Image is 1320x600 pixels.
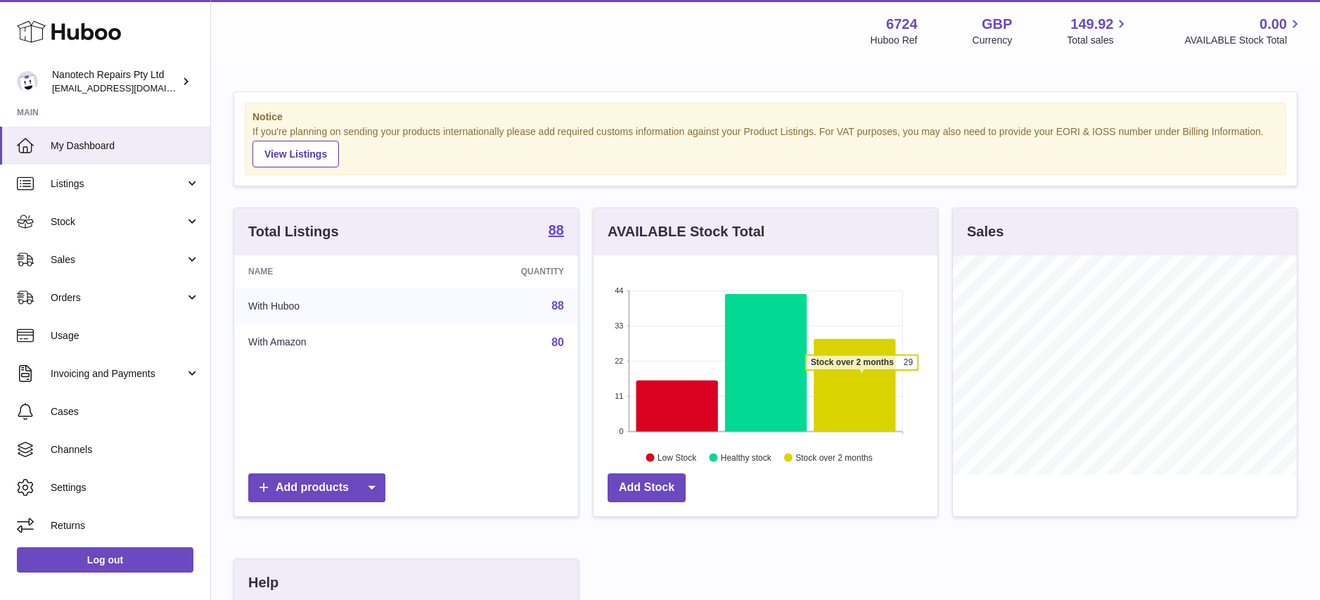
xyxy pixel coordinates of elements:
span: Settings [51,481,200,494]
tspan: Stock over 2 months [811,357,894,367]
div: Currency [973,34,1013,47]
span: Channels [51,443,200,457]
th: Quantity [423,255,578,288]
span: Listings [51,177,185,191]
a: 80 [551,336,564,348]
span: 0.00 [1260,15,1287,34]
a: Log out [17,547,193,573]
a: Add Stock [608,473,686,502]
text: 0 [619,427,623,435]
span: Orders [51,291,185,305]
div: Huboo Ref [871,34,918,47]
text: 22 [615,357,623,365]
h3: Sales [967,222,1004,241]
td: With Huboo [234,288,423,324]
span: Cases [51,405,200,419]
th: Name [234,255,423,288]
span: Total sales [1067,34,1129,47]
span: Stock [51,215,185,229]
h3: Total Listings [248,222,339,241]
tspan: 29 [904,357,914,367]
h3: Help [248,573,278,592]
strong: 6724 [886,15,918,34]
a: View Listings [252,141,339,167]
span: [EMAIL_ADDRESS][DOMAIN_NAME] [52,82,207,94]
strong: Notice [252,110,1279,124]
span: Invoicing and Payments [51,367,185,381]
text: Stock over 2 months [795,452,872,462]
span: 149.92 [1070,15,1113,34]
span: My Dashboard [51,139,200,153]
text: 11 [615,392,623,400]
img: info@nanotechrepairs.com [17,71,38,92]
strong: 88 [549,223,564,237]
text: Healthy stock [721,452,772,462]
span: Usage [51,329,200,343]
text: Low Stock [658,452,697,462]
a: 149.92 Total sales [1067,15,1129,47]
span: Returns [51,519,200,532]
a: 88 [549,223,564,240]
td: With Amazon [234,324,423,361]
span: AVAILABLE Stock Total [1184,34,1303,47]
strong: GBP [982,15,1012,34]
div: Nanotech Repairs Pty Ltd [52,68,179,95]
a: 0.00 AVAILABLE Stock Total [1184,15,1303,47]
text: 33 [615,321,623,330]
a: 88 [551,300,564,312]
text: 44 [615,286,623,295]
h3: AVAILABLE Stock Total [608,222,764,241]
span: Sales [51,253,185,267]
div: If you're planning on sending your products internationally please add required customs informati... [252,125,1279,167]
a: Add products [248,473,385,502]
